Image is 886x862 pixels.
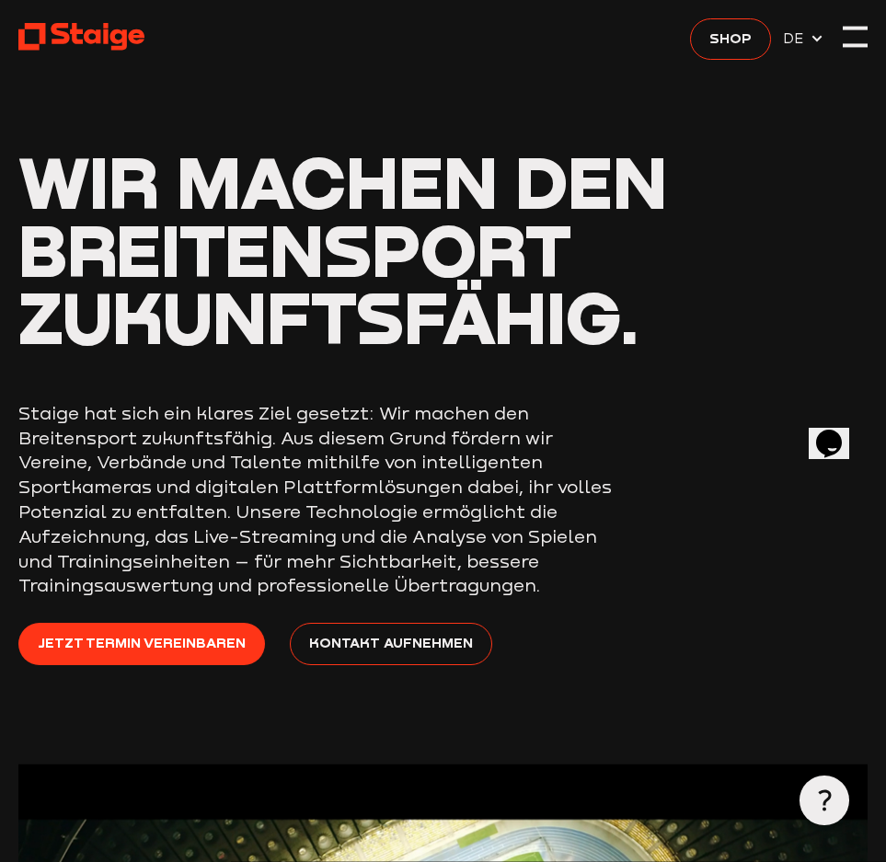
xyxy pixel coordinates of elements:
[690,18,771,61] a: Shop
[18,623,265,665] a: Jetzt Termin vereinbaren
[809,404,868,459] iframe: chat widget
[18,138,667,360] span: Wir machen den Breitensport zukunftsfähig.
[309,632,473,653] span: Kontakt aufnehmen
[709,28,752,49] span: Shop
[290,623,492,665] a: Kontakt aufnehmen
[38,632,246,653] span: Jetzt Termin vereinbaren
[783,28,810,49] span: DE
[18,401,616,599] p: Staige hat sich ein klares Ziel gesetzt: Wir machen den Breitensport zukunftsfähig. Aus diesem Gr...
